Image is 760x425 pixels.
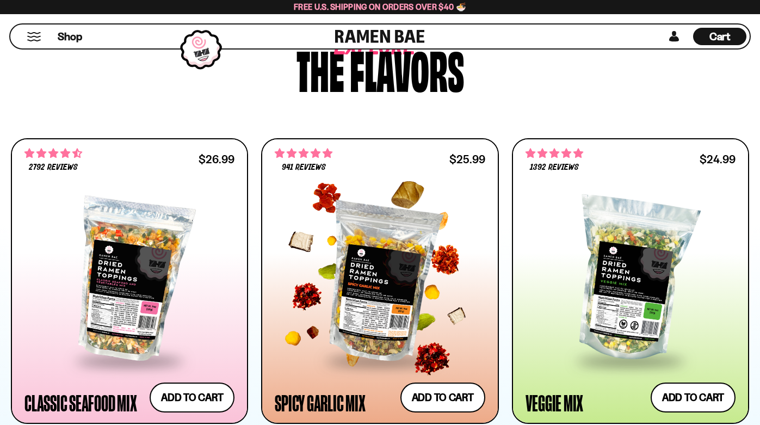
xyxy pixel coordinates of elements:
div: Veggie Mix [526,393,584,412]
span: 4.76 stars [526,146,583,161]
span: 4.68 stars [24,146,82,161]
div: The [296,42,344,94]
a: 4.76 stars 1392 reviews $24.99 Veggie Mix Add to cart [512,138,749,424]
button: Add to cart [150,383,234,412]
button: Mobile Menu Trigger [27,32,41,41]
span: 941 reviews [282,163,326,172]
div: $24.99 [700,154,736,164]
div: $26.99 [199,154,234,164]
span: Free U.S. Shipping on Orders over $40 🍜 [294,2,466,12]
span: 2792 reviews [29,163,78,172]
a: Shop [58,28,82,45]
a: Cart [693,24,746,48]
span: Cart [709,30,731,43]
a: 4.75 stars 941 reviews $25.99 Spicy Garlic Mix Add to cart [261,138,498,424]
div: Classic Seafood Mix [24,393,137,412]
span: 1392 reviews [530,163,579,172]
span: Shop [58,29,82,44]
button: Add to cart [400,383,485,412]
div: $25.99 [449,154,485,164]
div: flavors [350,42,464,94]
span: 4.75 stars [275,146,332,161]
button: Add to cart [651,383,736,412]
a: 4.68 stars 2792 reviews $26.99 Classic Seafood Mix Add to cart [11,138,248,424]
div: Spicy Garlic Mix [275,393,365,412]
